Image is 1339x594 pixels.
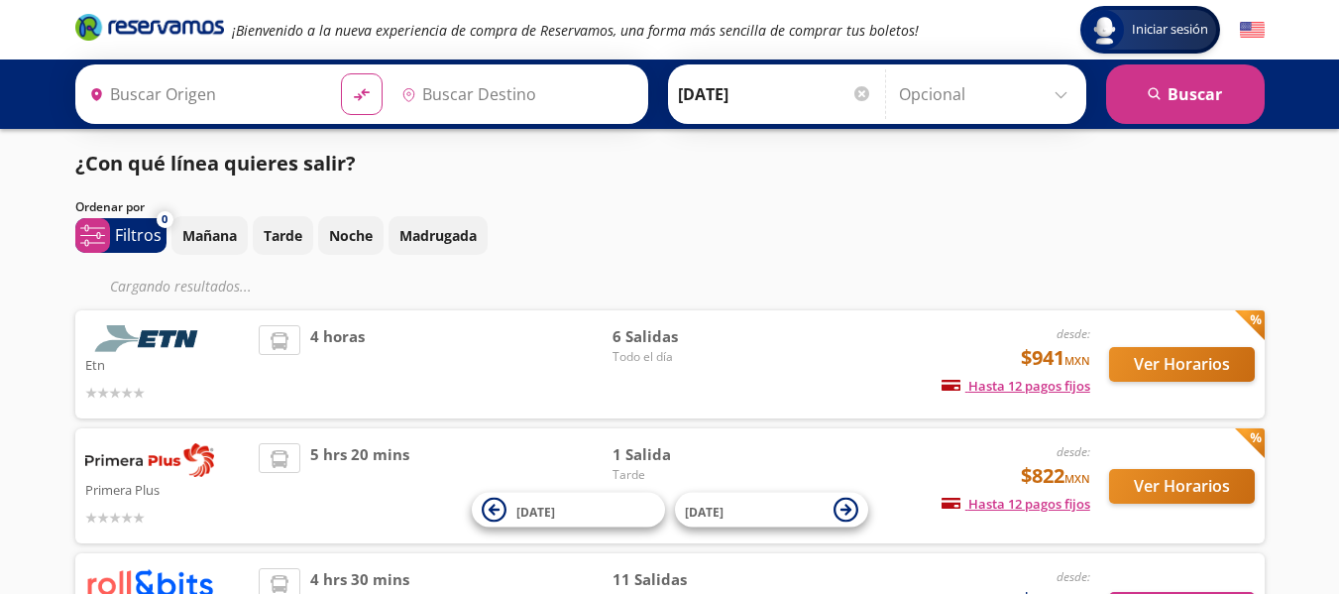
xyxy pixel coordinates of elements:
img: Etn [85,325,214,352]
span: 4 horas [310,325,365,404]
small: MXN [1064,471,1090,486]
em: ¡Bienvenido a la nueva experiencia de compra de Reservamos, una forma más sencilla de comprar tus... [232,21,919,40]
p: Tarde [264,225,302,246]
input: Buscar Destino [393,69,637,119]
button: Madrugada [389,216,488,255]
p: Mañana [182,225,237,246]
span: 1 Salida [613,443,751,466]
button: Mañana [171,216,248,255]
span: [DATE] [516,503,555,520]
span: Todo el día [613,348,751,366]
a: Brand Logo [75,12,224,48]
i: Brand Logo [75,12,224,42]
p: Noche [329,225,373,246]
button: 0Filtros [75,218,167,253]
span: 11 Salidas [613,568,751,591]
input: Buscar Origen [81,69,325,119]
span: 5 hrs 20 mins [310,443,409,529]
input: Opcional [899,69,1076,119]
button: Tarde [253,216,313,255]
small: MXN [1064,353,1090,368]
button: English [1240,18,1265,43]
span: [DATE] [685,503,724,520]
em: Cargando resultados ... [110,277,252,296]
p: Etn [85,352,250,376]
button: Noche [318,216,384,255]
span: Hasta 12 pagos fijos [942,377,1090,395]
em: desde: [1057,568,1090,585]
p: Madrugada [399,225,477,246]
span: Tarde [613,466,751,484]
input: Elegir Fecha [678,69,872,119]
em: desde: [1057,443,1090,460]
button: [DATE] [472,493,665,528]
p: Ordenar por [75,198,145,216]
button: Ver Horarios [1109,347,1255,382]
p: ¿Con qué línea quieres salir? [75,149,356,178]
em: desde: [1057,325,1090,342]
p: Filtros [115,223,162,247]
button: Ver Horarios [1109,469,1255,504]
span: Iniciar sesión [1124,20,1216,40]
span: Hasta 12 pagos fijos [942,495,1090,513]
span: 0 [162,211,167,228]
span: $822 [1021,461,1090,491]
button: Buscar [1106,64,1265,124]
span: $941 [1021,343,1090,373]
span: 6 Salidas [613,325,751,348]
button: [DATE] [675,493,868,528]
p: Primera Plus [85,477,250,501]
img: Primera Plus [85,443,214,477]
